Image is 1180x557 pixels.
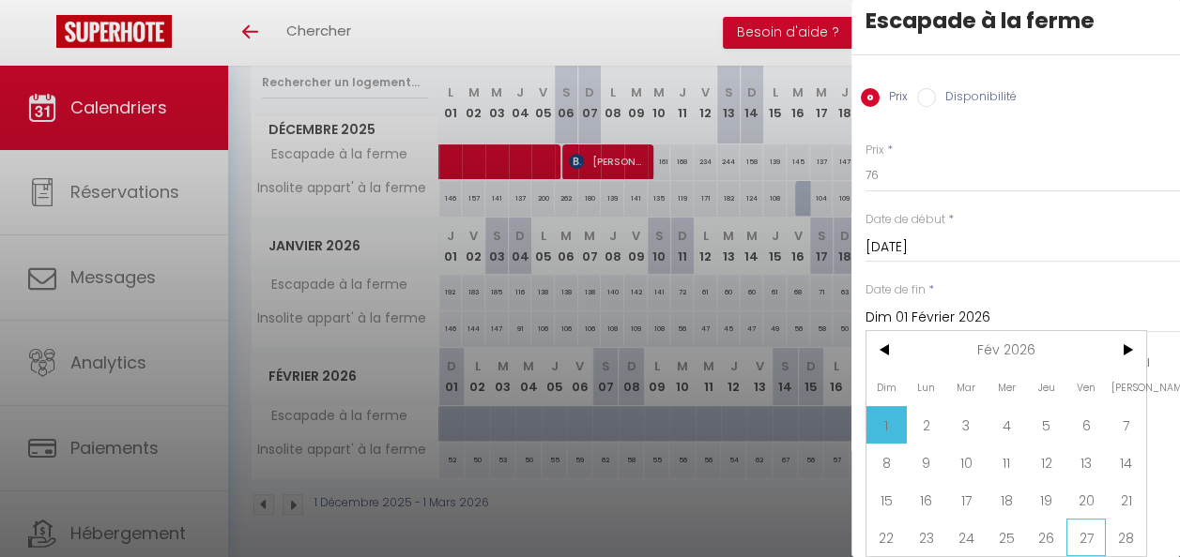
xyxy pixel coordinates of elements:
label: Date de début [866,211,945,229]
div: Notification de nouveau message [54,3,76,25]
label: Prix [866,142,884,159]
span: 22 [866,519,907,556]
span: Mer [987,369,1027,406]
span: 15 [866,481,907,519]
span: 24 [946,519,987,556]
span: Dim [866,369,907,406]
span: Jeu [1026,369,1066,406]
span: 19 [1026,481,1066,519]
span: < [866,331,907,369]
span: Mar [946,369,987,406]
span: 27 [1066,519,1107,556]
span: 6 [1066,406,1107,444]
span: 3 [946,406,987,444]
span: 18 [987,481,1027,519]
span: Lun [907,369,947,406]
span: 7 [1106,406,1146,444]
span: 11 [987,444,1027,481]
button: Ouvrir le widget de chat LiveChat [15,8,71,64]
span: 25 [987,519,1027,556]
span: 17 [946,481,987,519]
span: [PERSON_NAME] [1106,369,1146,406]
span: 23 [907,519,947,556]
span: 1 [866,406,907,444]
span: 8 [866,444,907,481]
span: Ven [1066,369,1107,406]
span: 2 [907,406,947,444]
span: 9 [907,444,947,481]
span: 14 [1106,444,1146,481]
span: Fév 2026 [907,331,1107,369]
span: 13 [1066,444,1107,481]
span: 10 [946,444,987,481]
iframe: Chat [1100,473,1166,543]
span: 4 [987,406,1027,444]
span: 12 [1026,444,1066,481]
span: 20 [1066,481,1107,519]
label: Prix [880,88,908,109]
label: Disponibilité [936,88,1017,109]
span: > [1106,331,1146,369]
div: Escapade à la ferme [866,6,1166,36]
label: Date de fin [866,281,926,299]
span: 16 [907,481,947,519]
span: 5 [1026,406,1066,444]
span: 26 [1026,519,1066,556]
span: 28 [1106,519,1146,556]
